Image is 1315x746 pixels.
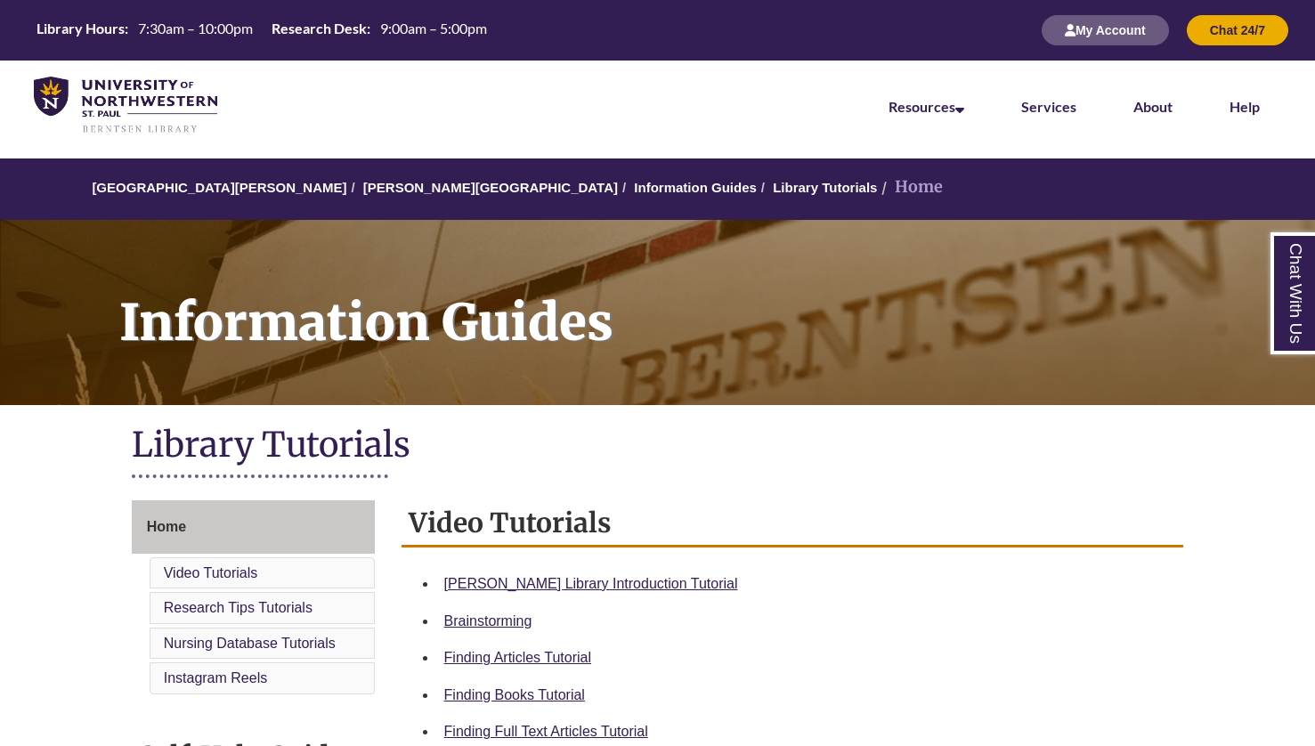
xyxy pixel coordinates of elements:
[1133,98,1173,115] a: About
[34,77,217,134] img: UNWSP Library Logo
[1187,22,1288,37] a: Chat 24/7
[92,180,346,195] a: [GEOGRAPHIC_DATA][PERSON_NAME]
[1042,22,1169,37] a: My Account
[132,500,375,698] div: Guide Page Menu
[444,613,532,628] a: Brainstorming
[29,19,494,43] a: Hours Today
[132,423,1184,470] h1: Library Tutorials
[634,180,757,195] a: Information Guides
[164,670,268,685] a: Instagram Reels
[363,180,618,195] a: [PERSON_NAME][GEOGRAPHIC_DATA]
[164,565,258,580] a: Video Tutorials
[889,98,964,115] a: Resources
[264,19,373,38] th: Research Desk:
[29,19,131,38] th: Library Hours:
[444,650,591,665] a: Finding Articles Tutorial
[100,220,1315,382] h1: Information Guides
[1042,15,1169,45] button: My Account
[164,600,313,615] a: Research Tips Tutorials
[164,636,336,651] a: Nursing Database Tutorials
[29,19,494,41] table: Hours Today
[380,20,487,36] span: 9:00am – 5:00pm
[773,180,877,195] a: Library Tutorials
[147,519,186,534] span: Home
[1187,15,1288,45] button: Chat 24/7
[444,724,648,739] a: Finding Full Text Articles Tutorial
[444,687,585,702] a: Finding Books Tutorial
[132,500,375,554] a: Home
[444,576,738,591] a: [PERSON_NAME] Library Introduction Tutorial
[1230,98,1260,115] a: Help
[402,500,1184,547] h2: Video Tutorials
[877,174,943,200] li: Home
[138,20,253,36] span: 7:30am – 10:00pm
[1021,98,1076,115] a: Services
